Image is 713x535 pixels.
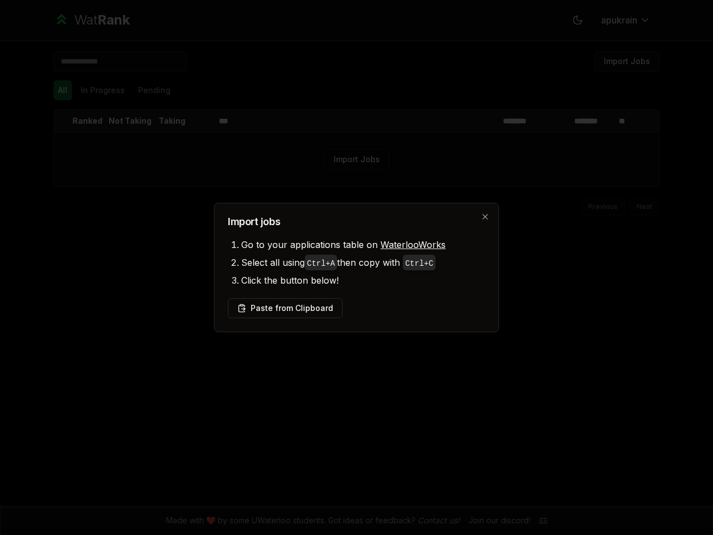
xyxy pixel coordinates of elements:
[241,271,485,289] li: Click the button below!
[228,217,485,227] h2: Import jobs
[241,236,485,254] li: Go to your applications table on
[241,254,485,271] li: Select all using then copy with
[405,259,433,268] code: Ctrl+ C
[228,298,343,318] button: Paste from Clipboard
[380,239,446,250] a: WaterlooWorks
[307,259,335,268] code: Ctrl+ A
